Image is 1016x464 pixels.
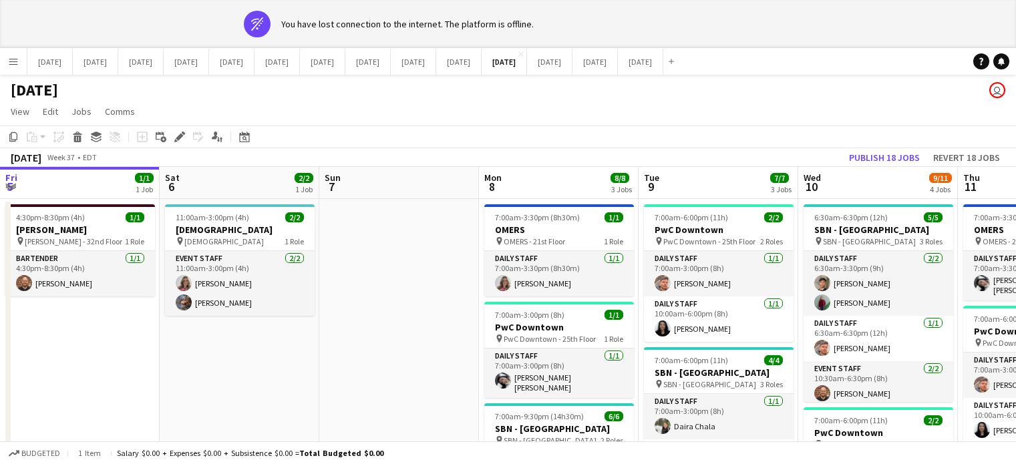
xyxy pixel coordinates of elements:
button: Revert 18 jobs [928,149,1005,166]
span: 1/1 [605,212,623,222]
button: [DATE] [300,49,345,75]
span: 1 item [73,448,106,458]
span: Sun [325,172,341,184]
app-job-card: 7:00am-3:30pm (8h30m)1/1OMERS OMERS - 21st Floor1 RoleDaily Staff1/17:00am-3:30pm (8h30m)[PERSON_... [484,204,634,296]
span: 7:00am-9:30pm (14h30m) [495,411,584,421]
span: Jobs [71,105,92,118]
app-user-avatar: Jolanta Rokowski [989,82,1005,98]
span: [DEMOGRAPHIC_DATA] [184,236,264,246]
span: 2/2 [285,212,304,222]
span: Edit [43,105,58,118]
span: SBN - [GEOGRAPHIC_DATA] [663,379,756,389]
span: SBN - [GEOGRAPHIC_DATA] [823,236,916,246]
span: 7:00am-3:30pm (8h30m) [495,212,580,222]
h3: PwC Downtown [484,321,634,333]
span: 7 [323,179,341,194]
div: Salary $0.00 + Expenses $0.00 + Subsistence $0.00 = [117,448,383,458]
span: 5 [3,179,17,194]
span: 11 [961,179,980,194]
button: [DATE] [118,49,164,75]
div: 1 Job [136,184,153,194]
app-card-role: Bartender1/14:30pm-8:30pm (4h)[PERSON_NAME] [5,251,155,296]
h3: PwC Downtown [644,224,794,236]
button: Publish 18 jobs [844,149,925,166]
span: 1/1 [605,310,623,320]
span: 1 Role [604,334,623,344]
span: 2 Roles [601,435,623,445]
span: 3 Roles [760,379,783,389]
button: [DATE] [73,49,118,75]
span: View [11,105,29,118]
button: [DATE] [391,49,436,75]
span: 1 Role [125,236,144,246]
button: [DATE] [209,49,255,75]
button: Budgeted [7,446,62,461]
app-job-card: 11:00am-3:00pm (4h)2/2[DEMOGRAPHIC_DATA] [DEMOGRAPHIC_DATA]1 RoleEvent Staff2/211:00am-3:00pm (4h... [165,204,315,316]
span: 6/6 [605,411,623,421]
a: Comms [100,103,140,120]
h3: [DEMOGRAPHIC_DATA] [165,224,315,236]
app-card-role: Daily Staff1/17:00am-3:00pm (8h)[PERSON_NAME] [PERSON_NAME] [484,349,634,398]
span: Sat [165,172,180,184]
app-job-card: 7:00am-3:00pm (8h)1/1PwC Downtown PwC Downtown - 25th Floor1 RoleDaily Staff1/17:00am-3:00pm (8h)... [484,302,634,398]
button: [DATE] [482,49,527,75]
span: 7:00am-6:00pm (11h) [655,355,728,365]
span: SBN - [GEOGRAPHIC_DATA] [504,435,597,445]
span: 11:00am-3:00pm (4h) [176,212,249,222]
span: 5/5 [924,212,943,222]
button: [DATE] [345,49,391,75]
span: 2 Roles [920,439,943,449]
div: [DATE] [11,151,41,164]
span: 1 Role [285,236,304,246]
span: 9 [642,179,659,194]
div: 3 Jobs [611,184,632,194]
span: 7:00am-6:00pm (11h) [655,212,728,222]
span: Total Budgeted $0.00 [299,448,383,458]
span: 8/8 [611,173,629,183]
span: Thu [963,172,980,184]
span: 2/2 [295,173,313,183]
app-job-card: 7:00am-6:00pm (11h)2/2PwC Downtown PwC Downtown - 25th Floor2 RolesDaily Staff1/17:00am-3:00pm (8... [644,204,794,342]
span: 1 Role [604,236,623,246]
button: [DATE] [164,49,209,75]
app-card-role: Daily Staff1/17:00am-3:00pm (8h)[PERSON_NAME] [644,251,794,296]
h3: SBN - [GEOGRAPHIC_DATA] [644,367,794,379]
span: Comms [105,105,135,118]
button: [DATE] [572,49,618,75]
h3: SBN - [GEOGRAPHIC_DATA] [484,423,634,435]
h3: SBN - [GEOGRAPHIC_DATA] [804,224,953,236]
button: [DATE] [27,49,73,75]
span: OMERS - 21st Floor [504,236,565,246]
app-job-card: 6:30am-6:30pm (12h)5/5SBN - [GEOGRAPHIC_DATA] SBN - [GEOGRAPHIC_DATA]3 RolesDaily Staff2/26:30am-... [804,204,953,402]
h1: [DATE] [11,80,58,100]
span: 2/2 [924,415,943,425]
span: 6 [163,179,180,194]
span: Tue [644,172,659,184]
h3: OMERS [484,224,634,236]
span: 10 [802,179,821,194]
span: 2/2 [764,212,783,222]
span: Mon [484,172,502,184]
div: 4 Jobs [930,184,951,194]
span: 6:30am-6:30pm (12h) [814,212,888,222]
button: [DATE] [527,49,572,75]
span: 1/1 [135,173,154,183]
span: PwC Downtown - 25th Floor [663,236,755,246]
a: Jobs [66,103,97,120]
app-card-role: Event Staff2/211:00am-3:00pm (4h)[PERSON_NAME][PERSON_NAME] [165,251,315,316]
button: [DATE] [436,49,482,75]
app-card-role: Daily Staff1/17:00am-3:30pm (8h30m)[PERSON_NAME] [484,251,634,296]
a: Edit [37,103,63,120]
span: PwC Downtown - 25th Floor [504,334,596,344]
app-card-role: Daily Staff1/110:00am-6:00pm (8h)[PERSON_NAME] [644,296,794,342]
span: 7:00am-6:00pm (11h) [814,415,888,425]
h3: [PERSON_NAME] [5,224,155,236]
a: View [5,103,35,120]
span: Week 37 [44,152,77,162]
div: EDT [83,152,97,162]
span: [PERSON_NAME] - 32nd Floor [25,236,122,246]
